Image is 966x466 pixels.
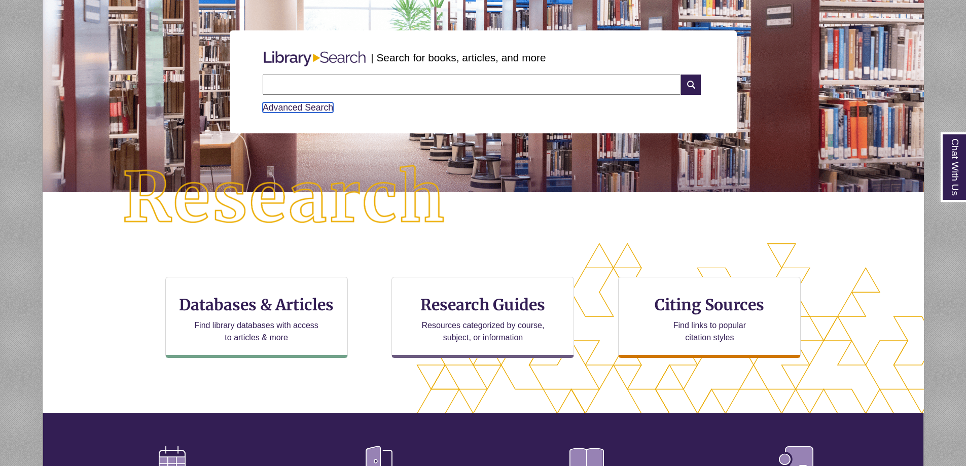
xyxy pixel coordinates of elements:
[190,319,323,344] p: Find library databases with access to articles & more
[391,277,574,358] a: Research Guides Resources categorized by course, subject, or information
[660,319,759,344] p: Find links to popular citation styles
[86,129,483,267] img: Research
[174,295,339,314] h3: Databases & Articles
[400,295,565,314] h3: Research Guides
[417,319,549,344] p: Resources categorized by course, subject, or information
[371,50,546,65] p: | Search for books, articles, and more
[681,75,700,95] i: Search
[618,277,801,358] a: Citing Sources Find links to popular citation styles
[259,47,371,70] img: Libary Search
[263,102,333,113] a: Advanced Search
[165,277,348,358] a: Databases & Articles Find library databases with access to articles & more
[648,295,772,314] h3: Citing Sources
